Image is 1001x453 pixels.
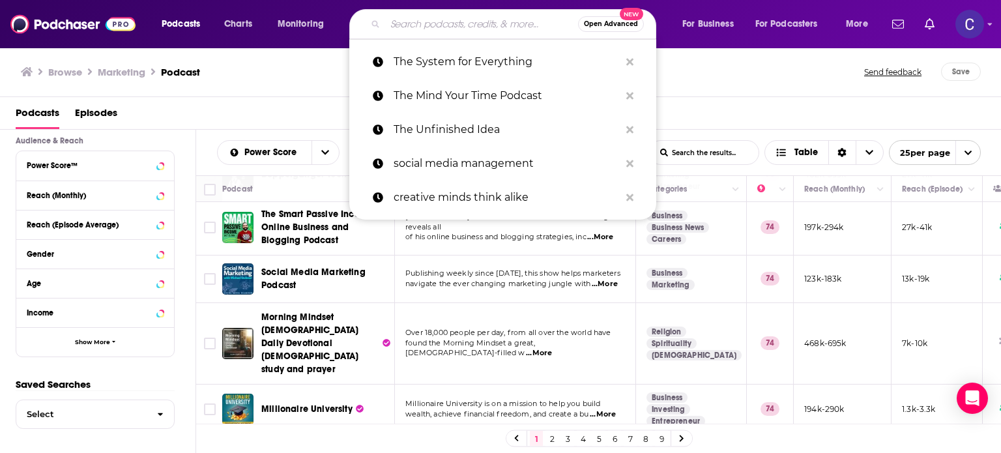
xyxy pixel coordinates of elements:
[98,66,145,78] h1: Marketing
[545,431,559,446] a: 2
[728,182,744,197] button: Column Actions
[646,234,686,244] a: Careers
[646,338,697,349] a: Spirituality
[405,269,620,278] span: Publishing weekly since [DATE], this show helps marketers
[747,14,837,35] button: open menu
[261,311,390,376] a: Morning Mindset [DEMOGRAPHIC_DATA] Daily Devotional [DEMOGRAPHIC_DATA] study and prayer
[577,431,590,446] a: 4
[920,13,940,35] a: Show notifications dropdown
[27,245,164,261] button: Gender
[27,191,152,200] div: Reach (Monthly)
[646,416,705,426] a: Entrepreneur
[405,338,535,358] span: found the Morning Mindset a great, [DEMOGRAPHIC_DATA]-filled w
[646,268,688,278] a: Business
[646,404,690,415] a: Investing
[16,410,147,418] span: Select
[761,402,779,415] p: 74
[646,327,686,337] a: Religion
[804,273,842,284] p: 123k-183k
[204,222,216,233] span: Toggle select row
[222,394,254,425] img: Millionaire University
[592,431,605,446] a: 5
[526,348,552,358] span: ...More
[27,274,164,291] button: Age
[27,161,152,170] div: Power Score™
[261,267,366,291] span: Social Media Marketing Podcast
[804,181,865,197] div: Reach (Monthly)
[837,14,884,35] button: open menu
[587,232,613,242] span: ...More
[261,208,390,247] a: The Smart Passive Income Online Business and Blogging Podcast
[902,222,932,233] p: 27k-41k
[385,14,578,35] input: Search podcasts, credits, & more...
[608,431,621,446] a: 6
[794,148,818,157] span: Table
[261,312,358,375] span: Morning Mindset [DEMOGRAPHIC_DATA] Daily Devotional [DEMOGRAPHIC_DATA] study and prayer
[941,63,981,81] button: Save
[261,403,364,416] a: Millionaire University
[349,45,656,79] a: The System for Everything
[902,338,927,349] p: 7k-10k
[639,431,652,446] a: 8
[889,140,981,165] button: open menu
[10,12,136,37] img: Podchaser - Follow, Share and Rate Podcasts
[673,14,750,35] button: open menu
[394,45,620,79] p: The System for Everything
[902,273,929,284] p: 13k-19k
[761,336,779,349] p: 74
[27,250,152,259] div: Gender
[27,216,164,232] button: Reach (Episode Average)
[27,279,152,288] div: Age
[394,147,620,181] p: social media management
[804,403,845,415] p: 194k-290k
[584,21,638,27] span: Open Advanced
[16,102,59,129] span: Podcasts
[48,66,82,78] a: Browse
[873,182,888,197] button: Column Actions
[902,181,963,197] div: Reach (Episode)
[646,350,742,360] a: [DEMOGRAPHIC_DATA]
[224,15,252,33] span: Charts
[216,14,260,35] a: Charts
[75,102,117,129] a: Episodes
[828,141,856,164] div: Sort Direction
[646,211,688,221] a: Business
[27,304,164,320] button: Income
[646,222,709,233] a: Business News
[222,328,254,359] img: Morning Mindset Christian Daily Devotional Bible study and prayer
[218,148,312,157] button: open menu
[757,181,776,197] div: Power Score
[27,308,152,317] div: Income
[405,399,601,408] span: Millionaire University is on a mission to help you build
[761,272,779,285] p: 74
[682,15,734,33] span: For Business
[955,10,984,38] span: Logged in as publicityxxtina
[222,263,254,295] img: Social Media Marketing Podcast
[764,140,884,165] button: Choose View
[578,16,644,32] button: Open AdvancedNew
[394,181,620,214] p: creative minds think alike
[860,63,925,81] button: Send feedback
[405,409,589,418] span: wealth, achieve financial freedom, and create a bu
[646,181,687,197] div: Categories
[530,431,543,446] a: 1
[204,403,216,415] span: Toggle select row
[278,15,324,33] span: Monitoring
[405,232,587,241] span: of his online business and blogging strategies, inc
[27,156,164,173] button: Power Score™
[261,403,353,415] span: Millionaire University
[349,79,656,113] a: The Mind Your Time Podcast
[27,220,152,229] div: Reach (Episode Average)
[222,212,254,243] img: The Smart Passive Income Online Business and Blogging Podcast
[804,338,847,349] p: 468k-695k
[161,66,200,78] h3: Podcast
[887,13,909,35] a: Show notifications dropdown
[349,181,656,214] a: creative minds think alike
[646,280,695,290] a: Marketing
[592,279,618,289] span: ...More
[349,147,656,181] a: social media management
